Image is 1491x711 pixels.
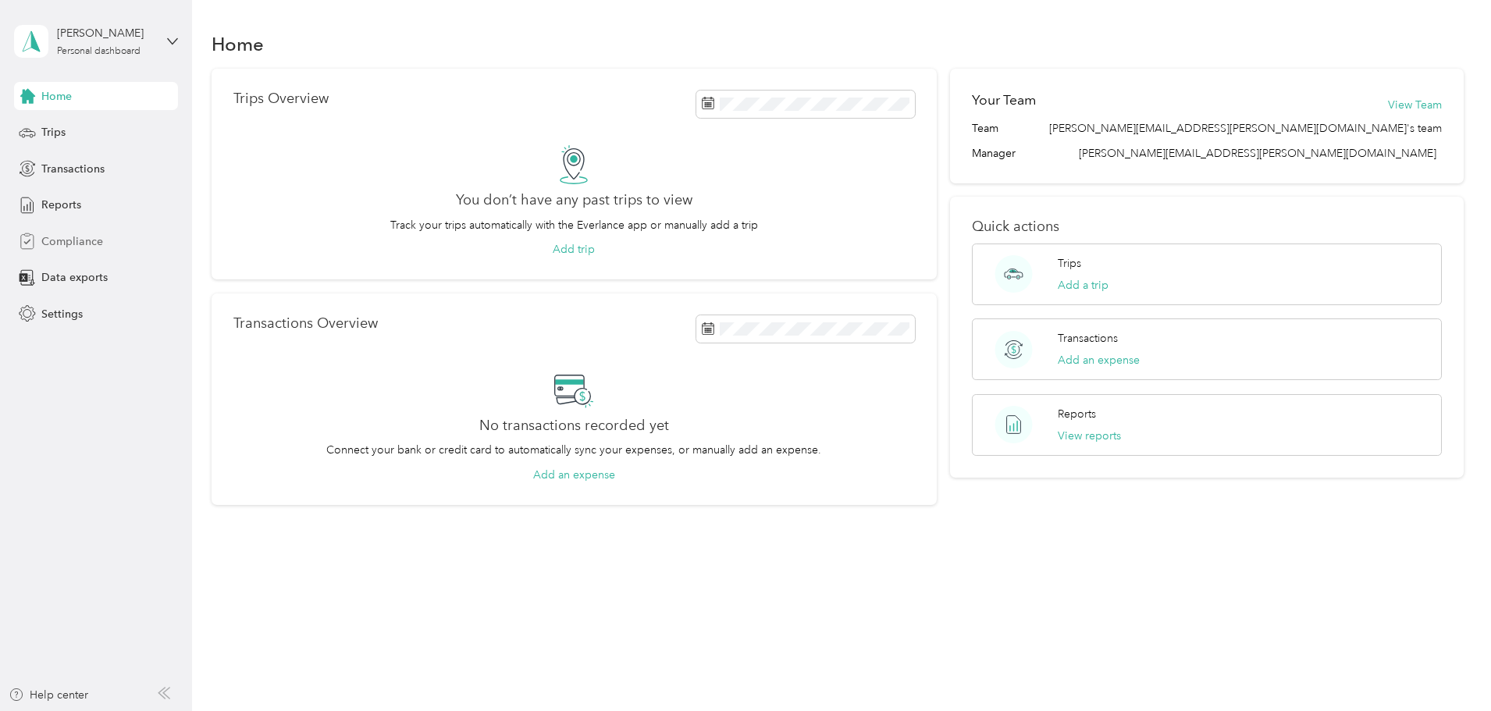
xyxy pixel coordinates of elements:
span: Reports [41,197,81,213]
span: Trips [41,124,66,140]
span: Data exports [41,269,108,286]
span: Transactions [41,161,105,177]
button: Add an expense [1058,352,1140,368]
span: [PERSON_NAME][EMAIL_ADDRESS][PERSON_NAME][DOMAIN_NAME] [1079,147,1436,160]
button: Add an expense [533,467,615,483]
p: Reports [1058,406,1096,422]
button: Help center [9,687,88,703]
h1: Home [212,36,264,52]
span: Compliance [41,233,103,250]
p: Trips [1058,255,1081,272]
span: Home [41,88,72,105]
h2: No transactions recorded yet [479,418,669,434]
button: Add trip [553,241,595,258]
div: [PERSON_NAME] [57,25,155,41]
p: Transactions Overview [233,315,378,332]
p: Track your trips automatically with the Everlance app or manually add a trip [390,217,758,233]
h2: You don’t have any past trips to view [456,192,692,208]
button: View reports [1058,428,1121,444]
h2: Your Team [972,91,1036,110]
p: Trips Overview [233,91,329,107]
iframe: Everlance-gr Chat Button Frame [1404,624,1491,711]
span: [PERSON_NAME][EMAIL_ADDRESS][PERSON_NAME][DOMAIN_NAME]'s team [1049,120,1442,137]
p: Quick actions [972,219,1442,235]
span: Manager [972,145,1016,162]
span: Team [972,120,998,137]
button: View Team [1388,97,1442,113]
p: Transactions [1058,330,1118,347]
div: Personal dashboard [57,47,141,56]
span: Settings [41,306,83,322]
button: Add a trip [1058,277,1108,293]
p: Connect your bank or credit card to automatically sync your expenses, or manually add an expense. [326,442,821,458]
